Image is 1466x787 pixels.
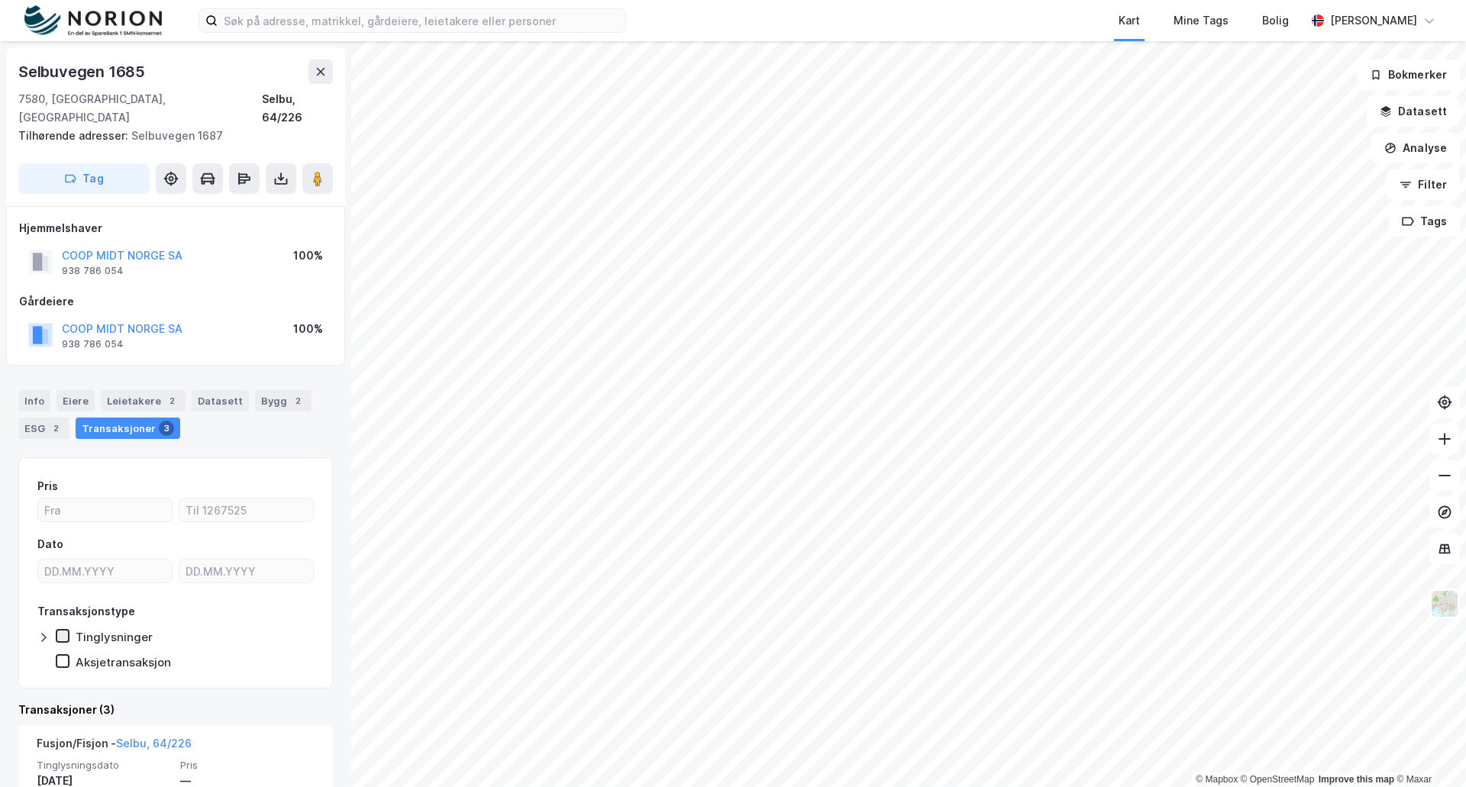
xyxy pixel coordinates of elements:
div: Transaksjoner [76,418,180,439]
span: Pris [180,759,315,772]
div: Datasett [192,390,249,411]
div: ESG [18,418,69,439]
div: Bygg [255,390,312,411]
input: DD.MM.YYYY [179,560,313,582]
div: Dato [37,535,63,553]
span: Tinglysningsdato [37,759,171,772]
button: Tags [1389,206,1460,237]
a: Improve this map [1319,774,1394,785]
img: norion-logo.80e7a08dc31c2e691866.png [24,5,162,37]
div: Info [18,390,50,411]
button: Filter [1387,169,1460,200]
span: Tilhørende adresser: [18,129,131,142]
div: Hjemmelshaver [19,219,332,237]
div: 2 [290,393,305,408]
iframe: Chat Widget [1390,714,1466,787]
div: 2 [164,393,179,408]
button: Bokmerker [1357,60,1460,90]
div: Kart [1119,11,1140,30]
div: 100% [293,247,323,265]
div: 100% [293,320,323,338]
input: Fra [38,498,172,521]
div: 938 786 054 [62,338,124,350]
div: Bolig [1262,11,1289,30]
div: Pris [37,477,58,495]
input: Til 1267525 [179,498,313,521]
div: Transaksjonstype [37,602,135,621]
div: 2 [48,421,63,436]
div: Mine Tags [1174,11,1229,30]
div: Eiere [57,390,95,411]
div: Gårdeiere [19,292,332,311]
button: Analyse [1371,133,1460,163]
button: Tag [18,163,150,194]
a: Selbu, 64/226 [116,737,192,750]
div: Selbuvegen 1687 [18,127,321,145]
div: Selbuvegen 1685 [18,60,148,84]
div: Tinglysninger [76,630,153,644]
button: Datasett [1367,96,1460,127]
div: Selbu, 64/226 [262,90,333,127]
div: Transaksjoner (3) [18,701,333,719]
input: DD.MM.YYYY [38,560,172,582]
a: Mapbox [1196,774,1238,785]
input: Søk på adresse, matrikkel, gårdeiere, leietakere eller personer [218,9,625,32]
div: 3 [159,421,174,436]
div: Aksjetransaksjon [76,655,171,669]
a: OpenStreetMap [1241,774,1315,785]
div: 7580, [GEOGRAPHIC_DATA], [GEOGRAPHIC_DATA] [18,90,262,127]
div: 938 786 054 [62,265,124,277]
div: Fusjon/Fisjon - [37,734,192,759]
img: Z [1430,589,1459,618]
div: Leietakere [101,390,186,411]
div: [PERSON_NAME] [1330,11,1417,30]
